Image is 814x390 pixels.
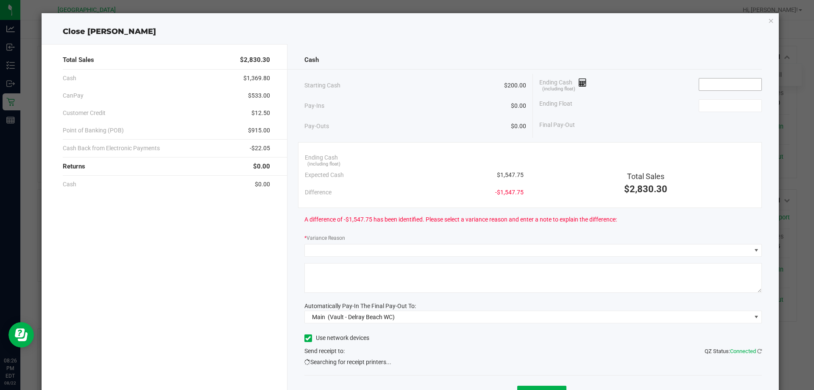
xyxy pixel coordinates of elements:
[304,101,324,110] span: Pay-Ins
[504,81,526,90] span: $200.00
[539,121,575,129] span: Final Pay-Out
[305,153,338,162] span: Ending Cash
[627,172,664,181] span: Total Sales
[63,74,76,83] span: Cash
[8,322,34,348] iframe: Resource center
[730,348,756,354] span: Connected
[250,144,270,153] span: -$22.05
[63,109,106,118] span: Customer Credit
[253,162,270,171] span: $0.00
[304,81,340,90] span: Starting Cash
[304,55,319,65] span: Cash
[305,188,332,197] span: Difference
[243,74,270,83] span: $1,369.80
[240,55,270,65] span: $2,830.30
[42,26,779,37] div: Close [PERSON_NAME]
[63,126,124,135] span: Point of Banking (POB)
[304,303,416,309] span: Automatically Pay-In The Final Pay-Out To:
[63,55,94,65] span: Total Sales
[705,348,762,354] span: QZ Status:
[304,348,345,354] span: Send receipt to:
[539,99,572,112] span: Ending Float
[304,215,617,224] span: A difference of -$1,547.75 has been identified. Please select a variance reason and enter a note ...
[624,184,667,194] span: $2,830.30
[511,101,526,110] span: $0.00
[511,122,526,131] span: $0.00
[307,161,340,168] span: (including float)
[248,91,270,100] span: $533.00
[328,314,395,320] span: (Vault - Delray Beach WC)
[312,314,325,320] span: Main
[542,86,575,93] span: (including float)
[305,171,344,180] span: Expected Cash
[63,91,84,100] span: CanPay
[304,122,329,131] span: Pay-Outs
[255,180,270,189] span: $0.00
[63,144,160,153] span: Cash Back from Electronic Payments
[63,157,270,176] div: Returns
[304,234,345,242] label: Variance Reason
[304,334,369,342] label: Use network devices
[251,109,270,118] span: $12.50
[497,171,524,180] span: $1,547.75
[63,180,76,189] span: Cash
[495,188,524,197] span: -$1,547.75
[539,78,587,91] span: Ending Cash
[304,358,391,367] span: Searching for receipt printers...
[248,126,270,135] span: $915.00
